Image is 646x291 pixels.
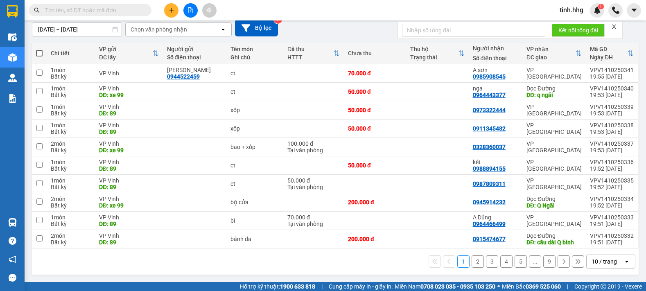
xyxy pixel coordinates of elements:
[590,159,634,165] div: VPV1410250336
[457,255,470,268] button: 1
[99,196,159,202] div: VP Vinh
[348,70,402,77] div: 70.000 đ
[8,53,17,62] img: warehouse-icon
[611,24,617,29] span: close
[473,221,506,227] div: 0964466499
[99,85,159,92] div: VP Vinh
[167,73,200,80] div: 0944522459
[51,214,91,221] div: 1 món
[34,7,40,13] span: search
[558,26,598,35] span: Kết nối tổng đài
[95,43,163,64] th: Toggle SortBy
[348,50,402,56] div: Chưa thu
[590,177,634,184] div: VPV1410250335
[167,67,222,73] div: Anh Thành
[51,67,91,73] div: 1 món
[287,46,333,52] div: Đã thu
[395,282,495,291] span: Miền Nam
[553,5,590,15] span: tinh.hhg
[51,184,91,190] div: Bất kỳ
[590,147,634,153] div: 19:53 [DATE]
[230,217,279,224] div: bì
[230,199,279,205] div: bộ cửa
[473,165,506,172] div: 0988894155
[348,236,402,242] div: 200.000 đ
[526,159,582,172] div: VP [GEOGRAPHIC_DATA]
[99,140,159,147] div: VP Vinh
[473,180,506,187] div: 0987809311
[220,26,226,33] svg: open
[402,24,545,37] input: Nhập số tổng đài
[567,282,568,291] span: |
[51,221,91,227] div: Bất kỳ
[590,214,634,221] div: VPV1410250333
[99,122,159,129] div: VP Vinh
[348,162,402,169] div: 50.000 đ
[230,88,279,95] div: ct
[526,122,582,135] div: VP [GEOGRAPHIC_DATA]
[287,54,333,61] div: HTTT
[590,196,634,202] div: VPV1410250334
[586,43,638,64] th: Toggle SortBy
[99,92,159,98] div: DĐ: xe 99
[230,125,279,132] div: xốp
[590,239,634,246] div: 19:51 [DATE]
[598,4,604,9] sup: 1
[99,214,159,221] div: VP Vinh
[167,46,222,52] div: Người gửi
[473,55,518,61] div: Số điện thoại
[526,104,582,117] div: VP [GEOGRAPHIC_DATA]
[486,255,498,268] button: 3
[590,122,634,129] div: VPV1410250338
[99,147,159,153] div: DĐ: xe 99
[590,46,627,52] div: Mã GD
[329,282,393,291] span: Cung cấp máy in - giấy in:
[526,54,575,61] div: ĐC giao
[51,110,91,117] div: Bất kỳ
[529,255,541,268] button: ...
[348,88,402,95] div: 50.000 đ
[287,221,340,227] div: Tại văn phòng
[526,92,582,98] div: DĐ: q ngãi
[473,85,518,92] div: nga
[51,104,91,110] div: 1 món
[321,282,323,291] span: |
[590,104,634,110] div: VPV1410250339
[599,4,602,9] span: 1
[51,232,91,239] div: 2 món
[99,110,159,117] div: DĐ: 89
[406,43,468,64] th: Toggle SortBy
[590,67,634,73] div: VPV1410250341
[287,184,340,190] div: Tại văn phòng
[590,92,634,98] div: 19:53 [DATE]
[515,255,527,268] button: 5
[9,255,16,263] span: notification
[131,25,187,34] div: Chọn văn phòng nhận
[230,107,279,113] div: xốp
[51,147,91,153] div: Bất kỳ
[32,23,122,36] input: Select a date range.
[230,180,279,187] div: ct
[99,177,159,184] div: VP Vinh
[230,236,279,242] div: bánh đa
[51,202,91,209] div: Bất kỳ
[590,110,634,117] div: 19:53 [DATE]
[594,7,601,14] img: icon-new-feature
[348,107,402,113] div: 50.000 đ
[51,177,91,184] div: 1 món
[8,218,17,227] img: warehouse-icon
[99,165,159,172] div: DĐ: 89
[473,67,518,73] div: A sơn
[99,232,159,239] div: VP Vinh
[526,239,582,246] div: DĐ: cầu dài Q bình
[99,54,152,61] div: ĐC lấy
[526,283,561,290] strong: 0369 525 060
[8,74,17,82] img: warehouse-icon
[287,214,340,221] div: 70.000 đ
[51,140,91,147] div: 2 món
[473,214,518,221] div: A Dũng
[51,73,91,80] div: Bất kỳ
[497,285,500,288] span: ⚪️
[590,129,634,135] div: 19:53 [DATE]
[590,184,634,190] div: 19:52 [DATE]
